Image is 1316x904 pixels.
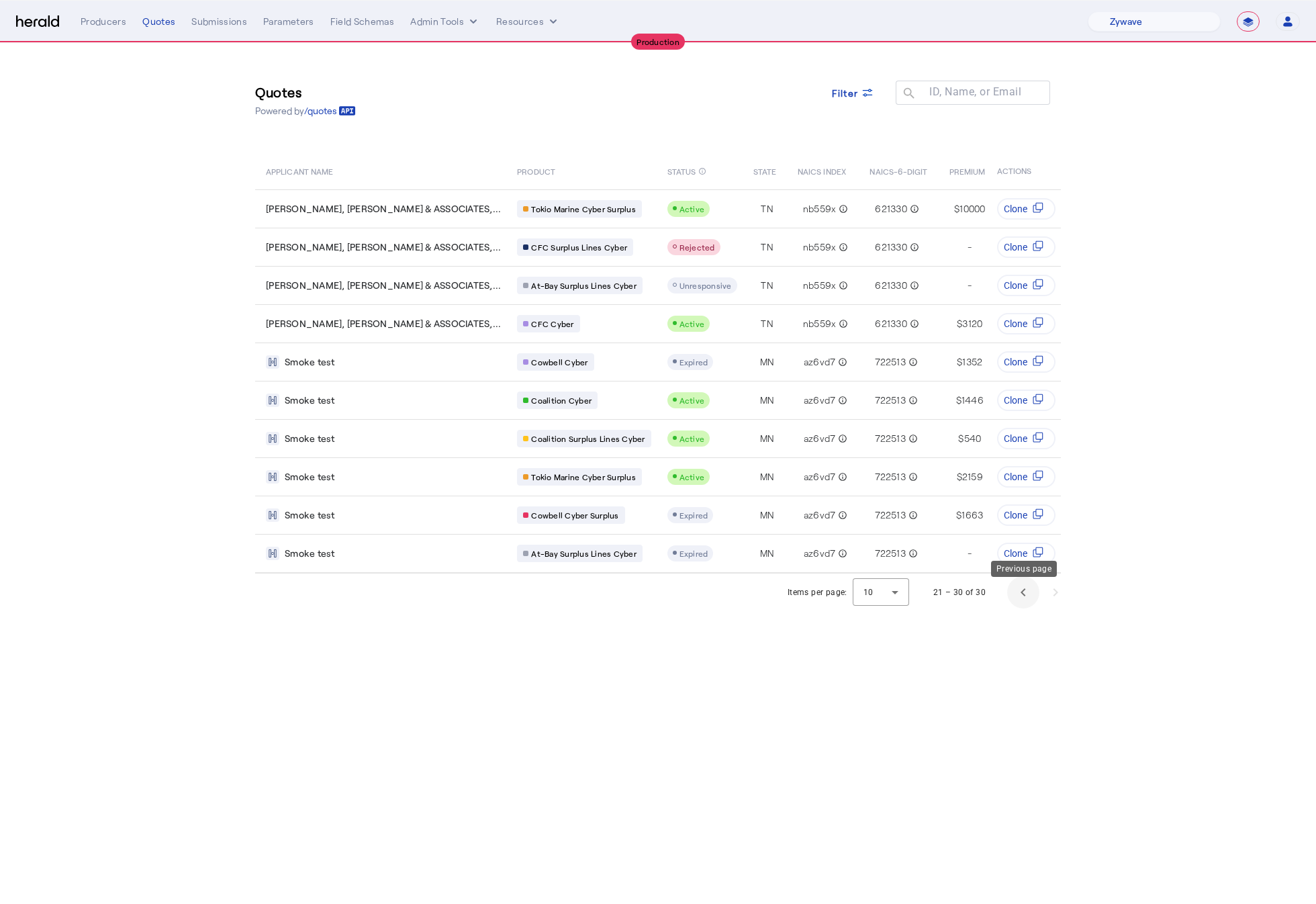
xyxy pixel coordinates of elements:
span: Clone [1004,355,1027,369]
span: CFC Cyber [531,318,573,329]
mat-icon: info_outline [835,394,847,407]
span: nb559x [803,202,837,216]
span: 2159 [962,470,983,484]
button: Clone [997,351,1055,373]
span: 10000 [959,202,985,216]
button: Clone [997,390,1055,411]
span: az6vd7 [804,470,836,484]
div: 21 – 30 of 30 [933,586,986,599]
span: MN [760,355,775,369]
mat-icon: info_outline [906,355,918,369]
span: [PERSON_NAME], [PERSON_NAME] & ASSOCIATES,... [266,279,501,292]
span: Smoke test [285,355,335,369]
span: 1446 [961,394,984,407]
span: nb559x [803,240,837,254]
span: nb559x [803,317,837,330]
span: Coalition Surplus Lines Cyber [531,433,645,444]
div: Production [631,34,685,50]
span: Tokio Marine Cyber Surplus [531,471,636,482]
span: Active [679,434,705,443]
div: Parameters [263,15,314,28]
button: internal dropdown menu [410,15,480,28]
span: 621330 [875,202,907,216]
span: Clone [1004,317,1027,330]
mat-icon: search [896,86,919,103]
span: - [968,547,972,560]
span: CFC Surplus Lines Cyber [531,242,627,253]
span: 1352 [962,355,982,369]
span: az6vd7 [804,508,836,522]
span: Clone [1004,508,1027,522]
span: 3120 [962,317,982,330]
span: At-Bay Surplus Lines Cyber [531,280,637,291]
span: 621330 [875,240,907,254]
span: TN [761,317,773,330]
span: Cowbell Cyber Surplus [531,510,618,521]
mat-icon: info_outline [836,240,848,254]
button: Resources dropdown menu [496,15,560,28]
span: At-Bay Surplus Lines Cyber [531,548,637,559]
span: 1663 [961,508,983,522]
span: Active [679,204,705,214]
mat-icon: info_outline [907,202,919,216]
span: Clone [1004,279,1027,292]
span: Active [679,319,705,328]
p: Powered by [255,104,356,118]
span: Clone [1004,240,1027,254]
h3: Quotes [255,83,356,101]
a: /quotes [304,104,356,118]
span: STATUS [667,164,696,177]
span: PRODUCT [517,164,555,177]
span: Expired [679,357,708,367]
mat-icon: info_outline [906,470,918,484]
mat-icon: info_outline [835,432,847,445]
span: Smoke test [285,432,335,445]
span: 540 [964,432,982,445]
div: Quotes [142,15,175,28]
mat-icon: info_outline [835,470,847,484]
span: 621330 [875,279,907,292]
mat-icon: info_outline [906,508,918,522]
span: Filter [832,86,859,100]
span: nb559x [803,279,837,292]
span: [PERSON_NAME], [PERSON_NAME] & ASSOCIATES,... [266,240,501,254]
span: $ [956,508,961,522]
span: TN [761,240,773,254]
span: - [968,240,972,254]
span: MN [760,432,775,445]
mat-icon: info_outline [698,164,706,179]
th: ACTIONS [986,152,1062,189]
span: Active [679,396,705,405]
span: $ [957,355,962,369]
span: Active [679,472,705,482]
span: Clone [1004,547,1027,560]
mat-icon: info_outline [906,432,918,445]
mat-icon: info_outline [907,317,919,330]
span: 722513 [875,432,906,445]
span: Expired [679,549,708,558]
span: 722513 [875,508,906,522]
span: $ [954,202,959,216]
span: Clone [1004,470,1027,484]
span: Smoke test [285,394,335,407]
span: Smoke test [285,470,335,484]
span: $ [957,317,962,330]
span: Smoke test [285,547,335,560]
span: TN [761,202,773,216]
div: Previous page [991,561,1057,577]
span: APPLICANT NAME [266,164,333,177]
span: NAICS INDEX [798,164,846,177]
mat-icon: info_outline [906,394,918,407]
div: Producers [81,15,126,28]
mat-icon: info_outline [835,355,847,369]
span: 722513 [875,394,906,407]
mat-icon: info_outline [835,547,847,560]
span: 621330 [875,317,907,330]
button: Clone [997,428,1055,449]
span: az6vd7 [804,394,836,407]
span: MN [760,394,775,407]
span: Tokio Marine Cyber Surplus [531,204,636,214]
button: Previous page [1007,576,1039,608]
img: Herald Logo [16,15,59,28]
mat-icon: info_outline [836,202,848,216]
